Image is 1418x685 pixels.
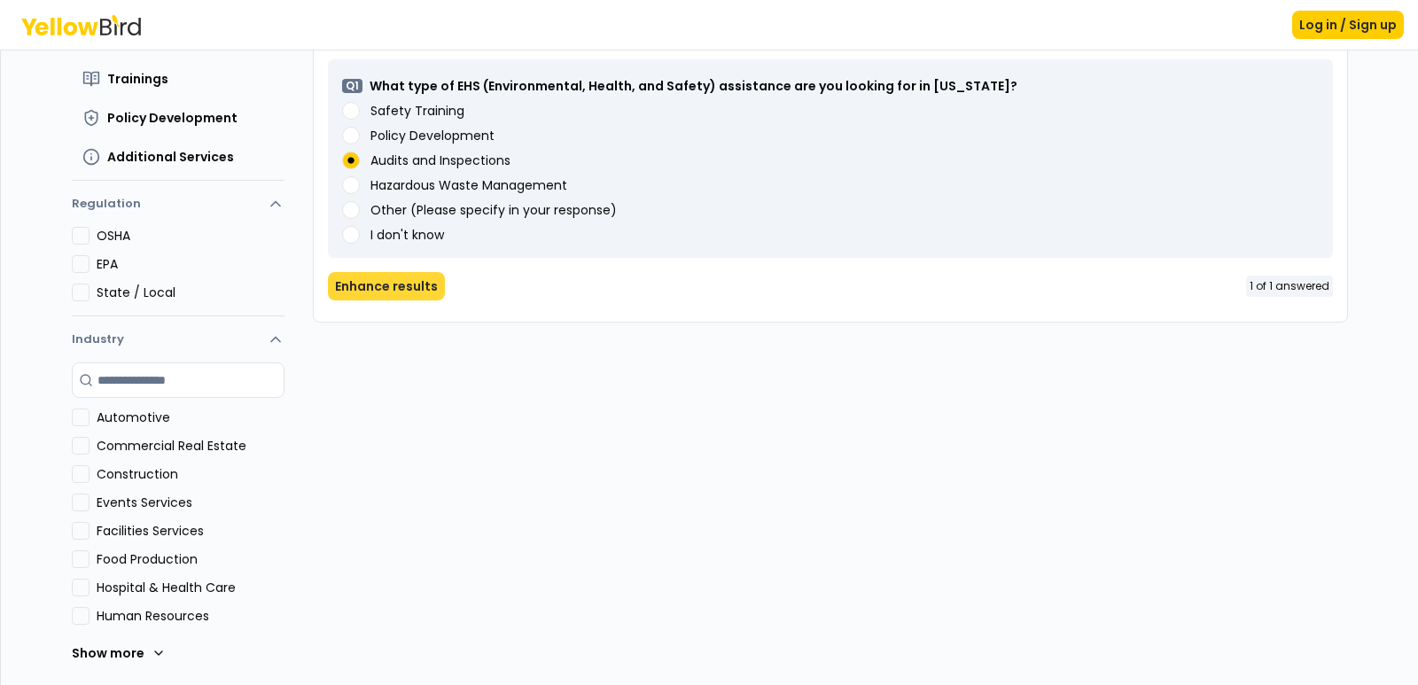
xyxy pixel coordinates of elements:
button: Enhance results [328,272,445,300]
span: Trainings [107,70,168,88]
label: State / Local [97,284,284,301]
label: Construction [97,465,284,483]
label: Audits and Inspections [370,154,510,167]
button: Show more [72,635,166,671]
label: Other (Please specify in your response) [370,204,617,216]
button: Regulation [72,188,284,227]
label: Human Resources [97,607,284,625]
label: Events Services [97,494,284,511]
label: Hospital & Health Care [97,579,284,596]
label: Hazardous Waste Management [370,179,567,191]
button: Additional Services [72,141,284,173]
label: OSHA [97,227,284,245]
label: I don't know [370,229,444,241]
span: Policy Development [107,109,238,127]
button: Policy Development [72,102,284,134]
label: Food Production [97,550,284,568]
button: Industry [72,316,284,362]
label: EPA [97,255,284,273]
button: Trainings [72,63,284,95]
label: Commercial Real Estate [97,437,284,455]
button: Log in / Sign up [1292,11,1404,39]
span: Additional Services [107,148,234,166]
p: Q 1 [342,79,362,93]
label: Safety Training [370,105,464,117]
div: 1 of 1 answered [1246,276,1333,297]
label: Automotive [97,409,284,426]
div: Industry [72,362,284,685]
p: What type of EHS (Environmental, Health, and Safety) assistance are you looking for in [US_STATE]? [370,77,1017,95]
div: Regulation [72,227,284,315]
label: Policy Development [370,129,495,142]
label: Facilities Services [97,522,284,540]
